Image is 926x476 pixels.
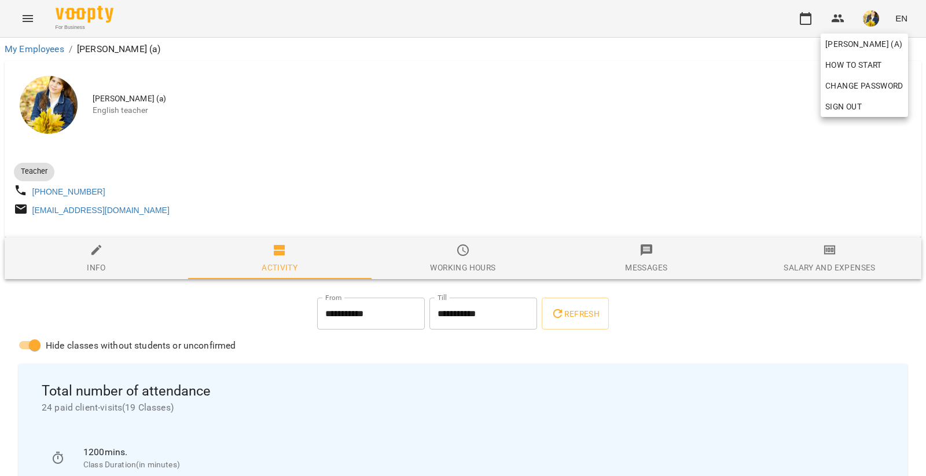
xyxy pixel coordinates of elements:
[821,96,908,117] button: Sign Out
[825,58,882,72] span: How to start
[825,79,903,93] span: Change Password
[821,54,887,75] a: How to start
[821,75,908,96] a: Change Password
[825,100,862,113] span: Sign Out
[825,37,903,51] span: [PERSON_NAME] (а)
[821,34,908,54] a: [PERSON_NAME] (а)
